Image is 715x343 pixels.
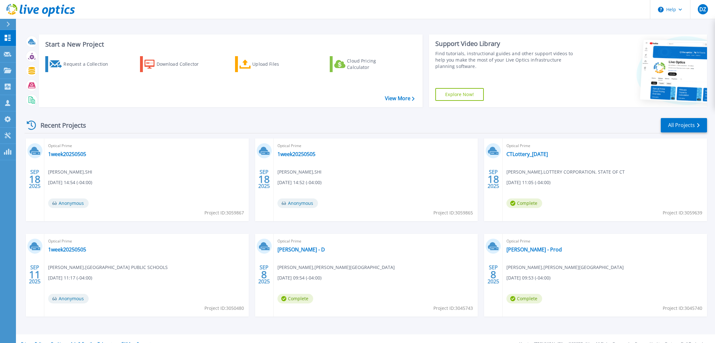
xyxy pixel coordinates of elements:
[261,272,267,277] span: 8
[48,168,92,175] span: [PERSON_NAME] , SHI
[48,179,92,186] span: [DATE] 14:54 (-04:00)
[48,198,89,208] span: Anonymous
[258,176,270,182] span: 18
[258,263,270,286] div: SEP 2025
[490,272,496,277] span: 8
[277,198,318,208] span: Anonymous
[277,151,315,157] a: 1week20250505
[506,274,550,281] span: [DATE] 09:53 (-04:00)
[48,151,86,157] a: 1week20250505
[506,198,542,208] span: Complete
[435,40,578,48] div: Support Video Library
[506,238,703,245] span: Optical Prime
[45,41,414,48] h3: Start a New Project
[506,168,625,175] span: [PERSON_NAME] , LOTTERY CORPORATION, STATE OF CT
[488,176,499,182] span: 18
[433,209,473,216] span: Project ID: 3059865
[29,176,41,182] span: 18
[699,7,706,12] span: DZ
[204,209,244,216] span: Project ID: 3059867
[506,294,542,303] span: Complete
[29,263,41,286] div: SEP 2025
[277,238,474,245] span: Optical Prime
[506,264,624,271] span: [PERSON_NAME] , [PERSON_NAME][GEOGRAPHIC_DATA]
[277,142,474,149] span: Optical Prime
[433,305,473,312] span: Project ID: 3045743
[277,294,313,303] span: Complete
[48,246,86,253] a: 1week20250505
[277,274,321,281] span: [DATE] 09:54 (-04:00)
[45,56,116,72] a: Request a Collection
[506,246,562,253] a: [PERSON_NAME] - Prod
[235,56,306,72] a: Upload Files
[385,95,415,101] a: View More
[157,58,208,71] div: Download Collector
[663,305,702,312] span: Project ID: 3045740
[435,88,484,101] a: Explore Now!
[506,151,548,157] a: CTLottery_[DATE]
[435,50,578,70] div: Find tutorials, instructional guides and other support videos to help you make the most of your L...
[487,168,499,191] div: SEP 2025
[487,263,499,286] div: SEP 2025
[277,246,325,253] a: [PERSON_NAME] - D
[63,58,114,71] div: Request a Collection
[29,168,41,191] div: SEP 2025
[140,56,211,72] a: Download Collector
[663,209,702,216] span: Project ID: 3059639
[204,305,244,312] span: Project ID: 3050480
[48,142,245,149] span: Optical Prime
[48,238,245,245] span: Optical Prime
[25,117,95,133] div: Recent Projects
[661,118,707,132] a: All Projects
[48,264,168,271] span: [PERSON_NAME] , [GEOGRAPHIC_DATA] PUBLIC SCHOOLS
[506,142,703,149] span: Optical Prime
[277,168,321,175] span: [PERSON_NAME] , SHI
[252,58,303,71] div: Upload Files
[48,274,92,281] span: [DATE] 11:17 (-04:00)
[347,58,398,71] div: Cloud Pricing Calculator
[48,294,89,303] span: Anonymous
[258,168,270,191] div: SEP 2025
[506,179,550,186] span: [DATE] 11:05 (-04:00)
[29,272,41,277] span: 11
[277,179,321,186] span: [DATE] 14:52 (-04:00)
[277,264,395,271] span: [PERSON_NAME] , [PERSON_NAME][GEOGRAPHIC_DATA]
[330,56,401,72] a: Cloud Pricing Calculator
